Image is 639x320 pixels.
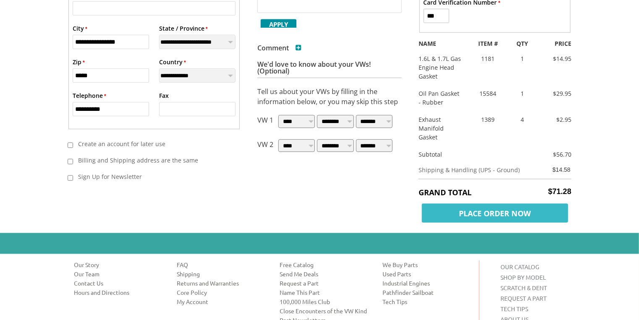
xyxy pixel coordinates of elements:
div: 1181 [467,54,509,63]
label: Sign Up for Newsletter [73,170,229,184]
label: Billing and Shipping address are the same [73,153,229,167]
label: Country [159,58,186,66]
td: Shipping & Handling (UPS - Ground) [419,161,548,179]
div: 15584 [467,89,509,98]
a: My Account [177,297,267,306]
p: VW 2 [257,139,273,155]
label: Create an account for later use [73,137,229,151]
div: ITEM # [467,39,509,48]
a: OUR CATALOG [500,263,539,270]
span: Place Order Now [422,204,568,223]
div: Exhaust Manifold Gasket [412,115,467,142]
div: QTY [509,39,537,48]
a: Hours and Directions [74,288,164,296]
div: 4 [509,115,537,124]
a: SCRATCH & DENT [500,284,547,291]
div: $29.95 [536,89,578,98]
a: Pathfinder Sailboat [382,288,473,296]
a: Our Story [74,260,164,269]
div: Subtotal [412,150,545,159]
span: Apply [261,19,296,30]
div: $14.95 [536,54,578,63]
div: 1 [509,54,537,63]
div: PRICE [536,39,578,48]
span: $14.58 [553,166,571,173]
p: VW 1 [257,115,273,131]
div: NAME [412,39,467,48]
a: Core Policy [177,288,267,296]
a: Used Parts [382,270,473,278]
a: Our Team [74,270,164,278]
div: 1 [509,89,537,98]
p: Tell us about your VWs by filling in the information below, or you may skip this step [257,87,402,107]
a: Name This Part [280,288,370,296]
div: $2.95 [536,115,578,124]
a: Tech Tips [382,297,473,306]
h3: Comment [257,45,301,51]
label: Fax [159,91,169,100]
div: 1.6L & 1.7L Gas Engine Head Gasket [412,54,467,81]
a: Shipping [177,270,267,278]
div: 1389 [467,115,509,124]
a: Send Me Deals [280,270,370,278]
div: Oil Pan Gasket - Rubber [412,89,467,107]
a: Close Encounters of the VW Kind [280,307,370,315]
a: SHOP BY MODEL [500,273,546,281]
a: Free Catalog [280,260,370,269]
label: Telephone [73,91,106,100]
label: City [73,24,87,33]
a: Returns and Warranties [177,279,267,287]
a: TECH TIPS [500,305,528,312]
h5: Grand Total [419,187,571,197]
a: We Buy Parts [382,260,473,269]
a: REQUEST A PART [500,294,547,302]
button: Apply [257,17,300,28]
span: $71.28 [548,187,571,196]
a: Request a Part [280,279,370,287]
a: Contact Us [74,279,164,287]
a: Industrial Engines [382,279,473,287]
h3: We'd love to know about your VWs! (Optional) [257,61,402,78]
a: FAQ [177,260,267,269]
button: Place Order Now [419,202,571,220]
label: State / Province [159,24,208,33]
a: 100,000 Miles Club [280,297,370,306]
div: $56.70 [545,150,571,159]
label: Zip [73,58,85,66]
